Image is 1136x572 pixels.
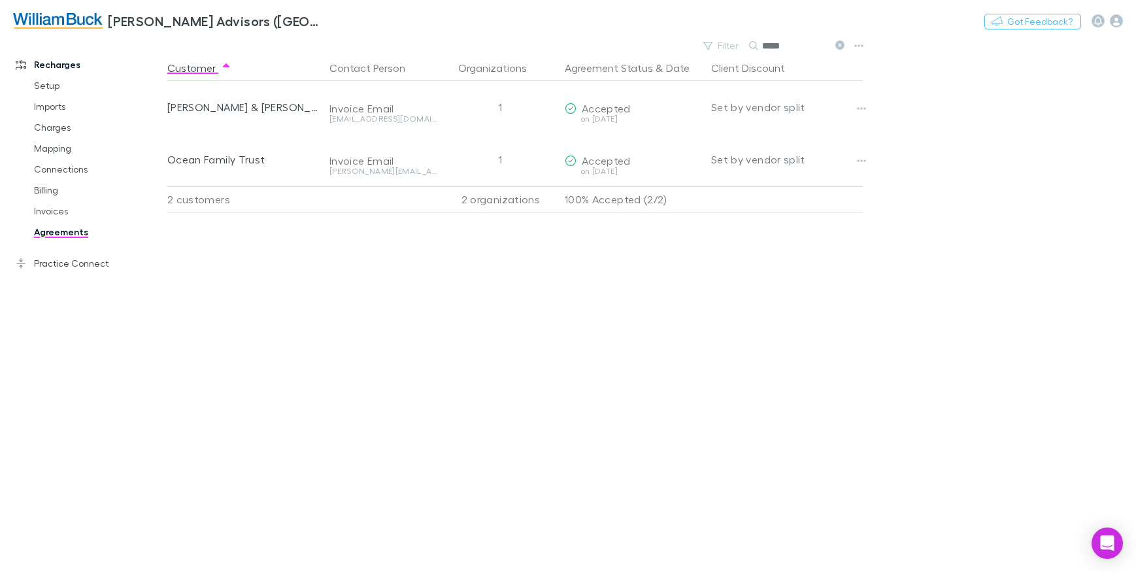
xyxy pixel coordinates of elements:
[442,133,560,186] div: 1
[167,55,231,81] button: Customer
[108,13,324,29] h3: [PERSON_NAME] Advisors ([GEOGRAPHIC_DATA]) Pty Ltd
[711,81,863,133] div: Set by vendor split
[21,180,175,201] a: Billing
[21,75,175,96] a: Setup
[329,154,437,167] div: Invoice Email
[21,138,175,159] a: Mapping
[984,14,1081,29] button: Got Feedback?
[442,81,560,133] div: 1
[565,55,653,81] button: Agreement Status
[3,54,175,75] a: Recharges
[167,81,319,133] div: [PERSON_NAME] & [PERSON_NAME]
[3,253,175,274] a: Practice Connect
[21,222,175,243] a: Agreements
[167,186,324,212] div: 2 customers
[582,154,631,167] span: Accepted
[21,159,175,180] a: Connections
[329,102,437,115] div: Invoice Email
[565,115,701,123] div: on [DATE]
[458,55,543,81] button: Organizations
[167,133,319,186] div: Ocean Family Trust
[13,13,103,29] img: William Buck Advisors (WA) Pty Ltd's Logo
[21,96,175,117] a: Imports
[442,186,560,212] div: 2 organizations
[582,102,631,114] span: Accepted
[21,117,175,138] a: Charges
[329,115,437,123] div: [EMAIL_ADDRESS][DOMAIN_NAME]
[565,187,701,212] p: 100% Accepted (2/2)
[1092,528,1123,559] div: Open Intercom Messenger
[329,55,421,81] button: Contact Person
[666,55,690,81] button: Date
[21,201,175,222] a: Invoices
[565,55,701,81] div: &
[711,133,863,186] div: Set by vendor split
[329,167,437,175] div: [PERSON_NAME][EMAIL_ADDRESS][PERSON_NAME][DOMAIN_NAME]
[697,38,746,54] button: Filter
[5,5,332,37] a: [PERSON_NAME] Advisors ([GEOGRAPHIC_DATA]) Pty Ltd
[711,55,801,81] button: Client Discount
[565,167,701,175] div: on [DATE]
